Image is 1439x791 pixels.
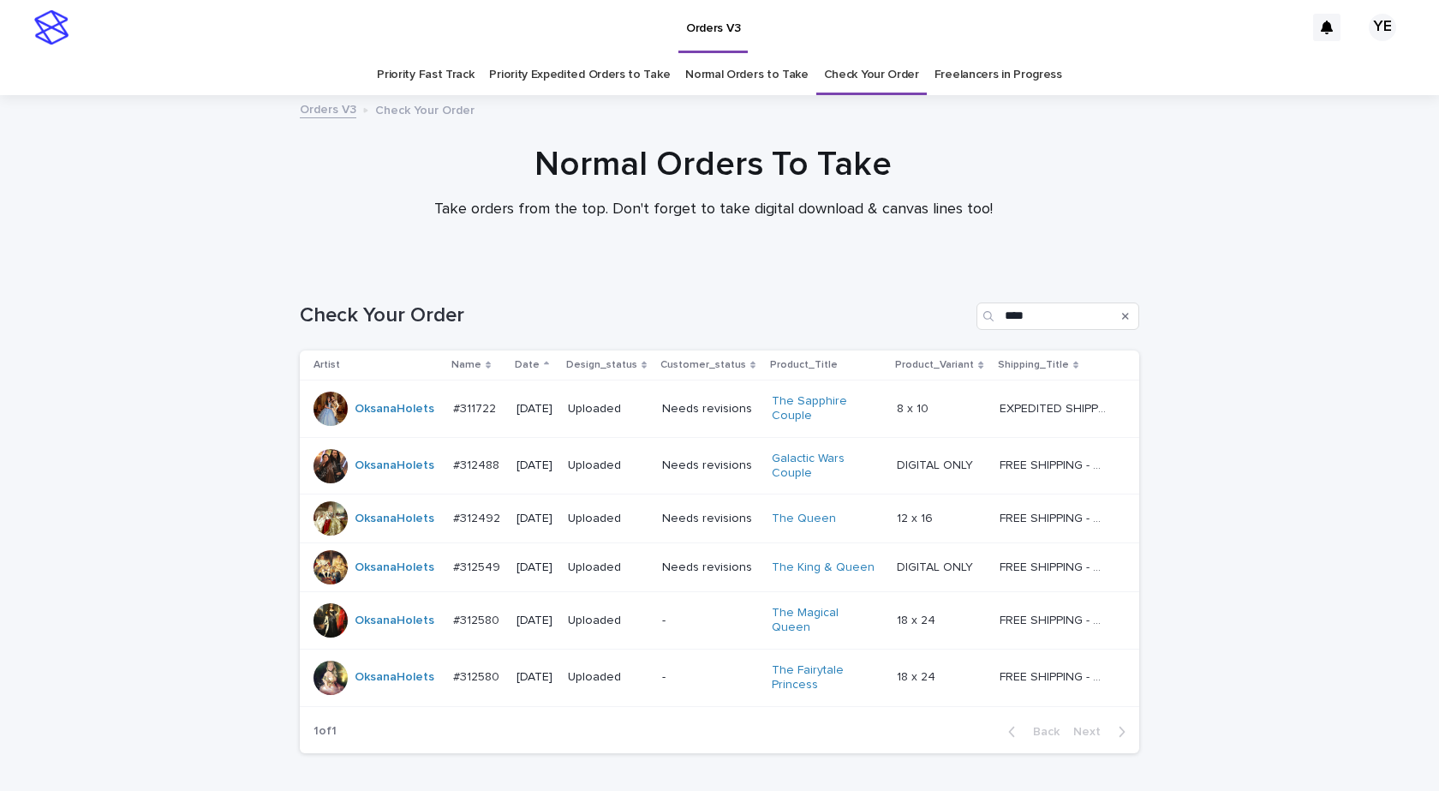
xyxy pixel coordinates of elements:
p: Artist [313,356,340,375]
a: The Fairytale Princess [772,663,879,692]
p: [DATE] [516,560,554,575]
tr: OksanaHolets #311722#311722 [DATE]UploadedNeeds revisionsThe Sapphire Couple 8 x 108 x 10 EXPEDIT... [300,381,1139,438]
a: OksanaHolets [355,670,434,685]
a: Priority Expedited Orders to Take [489,55,670,95]
p: #311722 [453,398,499,416]
div: YE [1369,14,1396,41]
p: Design_status [566,356,637,375]
tr: OksanaHolets #312488#312488 [DATE]UploadedNeeds revisionsGalactic Wars Couple DIGITAL ONLYDIGITAL... [300,437,1139,494]
p: EXPEDITED SHIPPING - preview in 1 business day; delivery up to 5 business days after your approval. [1000,398,1110,416]
p: Product_Title [770,356,838,375]
p: #312488 [453,455,503,473]
img: stacker-logo-s-only.png [34,10,69,45]
p: [DATE] [516,402,554,416]
p: Customer_status [660,356,746,375]
p: #312580 [453,667,503,685]
p: Check Your Order [375,99,475,118]
p: DIGITAL ONLY [897,557,976,575]
p: #312492 [453,508,504,526]
a: OksanaHolets [355,402,434,416]
p: DIGITAL ONLY [897,455,976,473]
p: Uploaded [568,670,648,685]
p: FREE SHIPPING - preview in 1-2 business days, after your approval delivery will take 5-10 b.d. [1000,667,1110,685]
a: Galactic Wars Couple [772,452,879,481]
a: The Sapphire Couple [772,394,879,423]
span: Next [1073,726,1111,738]
p: FREE SHIPPING - preview in 1-2 business days, after your approval delivery will take 5-10 b.d. [1000,508,1110,526]
p: Uploaded [568,614,648,628]
p: FREE SHIPPING - preview in 1-2 business days, after your approval delivery will take 5-10 b.d. [1000,557,1110,575]
p: - [662,614,758,628]
p: Needs revisions [662,402,758,416]
h1: Check Your Order [300,303,970,328]
p: FREE SHIPPING - preview in 1-2 business days, after your approval delivery will take 5-10 b.d. [1000,610,1110,628]
p: [DATE] [516,670,554,685]
a: OksanaHolets [355,512,434,526]
p: Uploaded [568,402,648,416]
p: Take orders from the top. Don't forget to take digital download & canvas lines too! [371,201,1056,219]
p: Product_Variant [895,356,974,375]
p: - [662,670,758,685]
p: Uploaded [568,512,648,526]
a: OksanaHolets [355,560,434,575]
p: [DATE] [516,614,554,628]
p: 12 x 16 [897,508,936,526]
a: Orders V3 [300,99,356,118]
a: OksanaHolets [355,458,434,473]
a: Priority Fast Track [377,55,474,95]
a: The Queen [772,512,836,526]
tr: OksanaHolets #312580#312580 [DATE]Uploaded-The Fairytale Princess 18 x 2418 x 24 FREE SHIPPING - ... [300,649,1139,706]
tr: OksanaHolets #312492#312492 [DATE]UploadedNeeds revisionsThe Queen 12 x 1612 x 16 FREE SHIPPING -... [300,494,1139,543]
a: Freelancers in Progress [934,55,1062,95]
a: Check Your Order [824,55,919,95]
p: 18 x 24 [897,667,939,685]
a: The Magical Queen [772,606,879,635]
p: Needs revisions [662,458,758,473]
p: 8 x 10 [897,398,932,416]
button: Next [1066,724,1139,740]
p: Name [451,356,481,375]
p: FREE SHIPPING - preview in 1-2 business days, after your approval delivery will take 5-10 b.d. [1000,455,1110,473]
a: OksanaHolets [355,614,434,628]
p: [DATE] [516,512,554,526]
p: Needs revisions [662,560,758,575]
input: Search [976,303,1139,330]
tr: OksanaHolets #312580#312580 [DATE]Uploaded-The Magical Queen 18 x 2418 x 24 FREE SHIPPING - previ... [300,592,1139,650]
p: Date [515,356,540,375]
p: 1 of 1 [300,710,350,752]
p: #312580 [453,610,503,628]
span: Back [1023,726,1060,738]
p: Shipping_Title [998,356,1069,375]
tr: OksanaHolets #312549#312549 [DATE]UploadedNeeds revisionsThe King & Queen DIGITAL ONLYDIGITAL ONL... [300,543,1139,592]
h1: Normal Orders To Take [294,144,1133,185]
p: #312549 [453,557,504,575]
p: Uploaded [568,560,648,575]
p: [DATE] [516,458,554,473]
p: 18 x 24 [897,610,939,628]
a: Normal Orders to Take [685,55,809,95]
p: Uploaded [568,458,648,473]
a: The King & Queen [772,560,875,575]
button: Back [994,724,1066,740]
p: Needs revisions [662,512,758,526]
